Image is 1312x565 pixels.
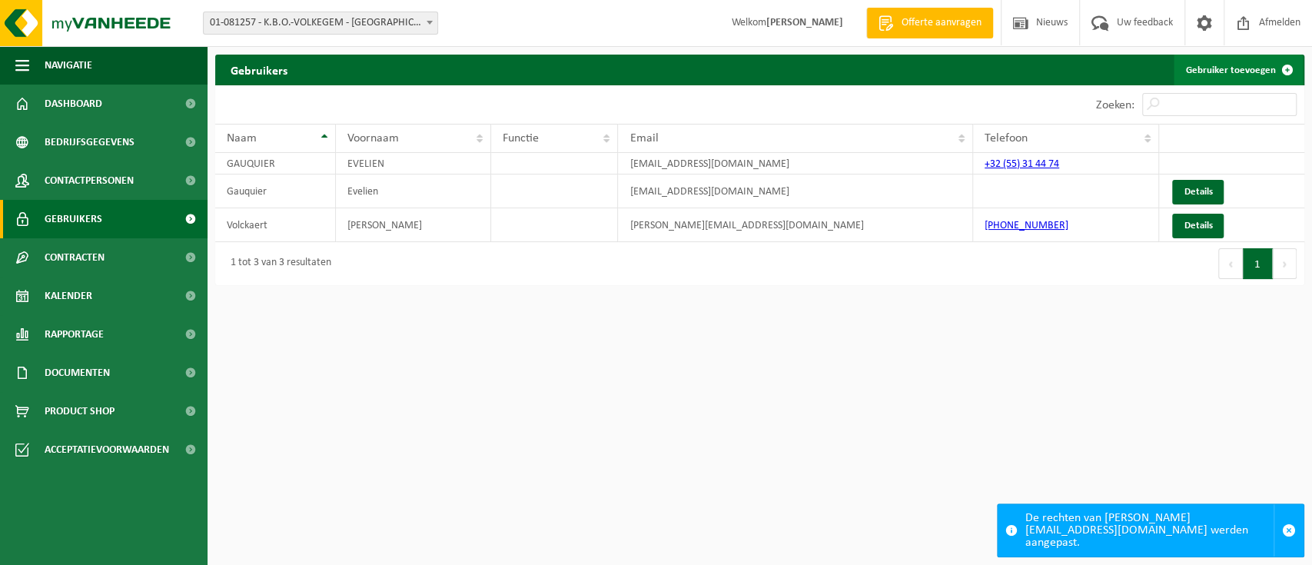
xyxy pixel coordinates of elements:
td: [EMAIL_ADDRESS][DOMAIN_NAME] [618,153,973,174]
a: [PHONE_NUMBER] [985,220,1068,231]
span: Telefoon [985,132,1028,145]
span: Naam [227,132,257,145]
span: 01-081257 - K.B.O.-VOLKEGEM - OUDENAARDE [203,12,438,35]
span: Kalender [45,277,92,315]
span: Functie [503,132,539,145]
h2: Gebruikers [215,55,303,85]
span: Navigatie [45,46,92,85]
a: Offerte aanvragen [866,8,993,38]
span: Dashboard [45,85,102,123]
div: De rechten van [PERSON_NAME][EMAIL_ADDRESS][DOMAIN_NAME] werden aangepast. [1025,504,1274,557]
td: EVELIEN [336,153,491,174]
button: Next [1273,248,1297,279]
td: Volckaert [215,208,336,242]
td: [PERSON_NAME] [336,208,491,242]
span: Offerte aanvragen [898,15,985,31]
span: Voornaam [347,132,399,145]
span: Product Shop [45,392,115,430]
span: Acceptatievoorwaarden [45,430,169,469]
span: Contracten [45,238,105,277]
span: 01-081257 - K.B.O.-VOLKEGEM - OUDENAARDE [204,12,437,34]
a: Details [1172,214,1224,238]
span: Bedrijfsgegevens [45,123,135,161]
span: Gebruikers [45,200,102,238]
td: [EMAIL_ADDRESS][DOMAIN_NAME] [618,174,973,208]
span: Email [629,132,658,145]
div: 1 tot 3 van 3 resultaten [223,250,331,278]
a: +32 (55) 31 44 74 [985,158,1059,170]
td: Gauquier [215,174,336,208]
strong: [PERSON_NAME] [766,17,843,28]
td: GAUQUIER [215,153,336,174]
span: Documenten [45,354,110,392]
button: Previous [1218,248,1243,279]
a: Gebruiker toevoegen [1174,55,1303,85]
span: Contactpersonen [45,161,134,200]
a: Details [1172,180,1224,204]
td: Evelien [336,174,491,208]
label: Zoeken: [1096,99,1134,111]
button: 1 [1243,248,1273,279]
span: Rapportage [45,315,104,354]
td: [PERSON_NAME][EMAIL_ADDRESS][DOMAIN_NAME] [618,208,973,242]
